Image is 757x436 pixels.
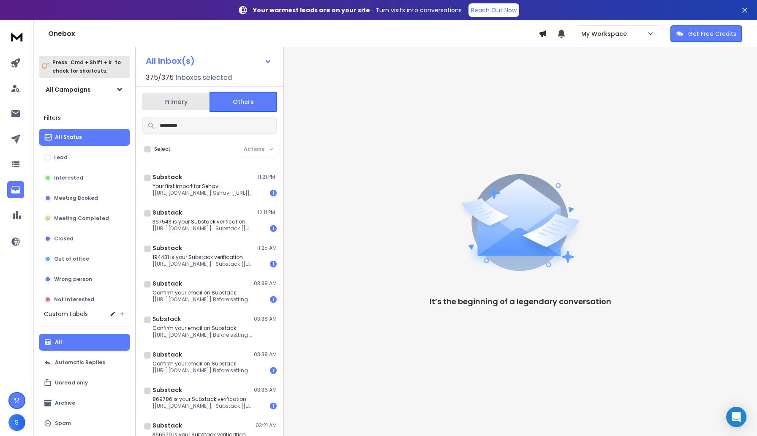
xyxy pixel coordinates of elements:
[139,52,278,69] button: All Inbox(s)
[39,81,130,98] button: All Campaigns
[55,339,62,346] p: All
[581,30,630,38] p: My Workspace
[210,92,277,112] button: Others
[152,218,254,225] p: 367543 is your Substack verification
[471,6,517,14] p: Reach Out Now
[54,296,94,303] p: Not Interested
[670,25,742,42] button: Get Free Credits
[39,210,130,227] button: Meeting Completed
[152,183,254,190] p: Your first import for Sehavi
[152,350,182,359] h1: Substack
[54,154,68,161] p: Lead
[254,387,277,393] p: 03:36 AM
[39,129,130,146] button: All Status
[253,6,370,14] strong: Your warmest leads are on your site
[152,386,182,394] h1: Substack
[152,261,254,267] p: [[URL][DOMAIN_NAME]] Substack [[URL][DOMAIN_NAME]!,w_80,h_80,c_fill,f_auto,q_auto:good,fl_progres...
[468,3,519,17] a: Reach Out Now
[69,57,113,67] span: Cmd + Shift + k
[430,296,611,308] p: It’s the beginning of a legendary conversation
[39,395,130,411] button: Archive
[154,146,171,153] label: Select
[39,169,130,186] button: Interested
[39,230,130,247] button: Closed
[152,279,182,288] h1: Substack
[270,261,277,267] div: 1
[54,256,89,262] p: Out of office
[52,58,121,75] p: Press to check for shortcuts.
[54,276,92,283] p: Wrong person
[54,235,74,242] p: Closed
[256,422,277,429] p: 03:21 AM
[688,30,736,38] p: Get Free Credits
[146,73,174,83] span: 375 / 375
[55,379,88,386] p: Unread only
[54,215,109,222] p: Meeting Completed
[39,190,130,207] button: Meeting Booked
[270,403,277,409] div: 1
[39,112,130,124] h3: Filters
[142,93,210,111] button: Primary
[152,173,182,181] h1: Substack
[152,296,254,303] p: [[URL][DOMAIN_NAME]] Before setting up your publication,
[257,245,277,251] p: 11:25 AM
[55,134,82,141] p: All Status
[254,351,277,358] p: 03:38 AM
[152,367,254,374] p: [[URL][DOMAIN_NAME]] Before setting up your publication,
[258,209,277,216] p: 12:11 PM
[44,310,88,318] h3: Custom Labels
[39,334,130,351] button: All
[8,29,25,44] img: logo
[152,289,254,296] p: Confirm your email on Substack
[270,225,277,232] div: 1
[253,6,462,14] p: – Turn visits into conversations
[270,296,277,303] div: 1
[152,360,254,367] p: Confirm your email on Substack
[39,149,130,166] button: Lead
[146,57,195,65] h1: All Inbox(s)
[39,415,130,432] button: Spam
[152,396,254,403] p: 869786 is your Substack verification
[55,359,105,366] p: Automatic Replies
[8,414,25,431] button: S
[54,174,83,181] p: Interested
[726,407,746,427] div: Open Intercom Messenger
[39,374,130,391] button: Unread only
[54,195,98,202] p: Meeting Booked
[254,280,277,287] p: 03:38 AM
[39,271,130,288] button: Wrong person
[254,316,277,322] p: 03:38 AM
[46,85,91,94] h1: All Campaigns
[152,315,181,323] h1: Substack
[152,332,254,338] p: [[URL][DOMAIN_NAME]] Before setting up your publication,
[152,254,254,261] p: 194431 is your Substack verification
[39,251,130,267] button: Out of office
[152,225,254,232] p: [[URL][DOMAIN_NAME]] Substack [[URL][DOMAIN_NAME]!,w_80,h_80,c_fill,f_auto,q_auto:good,fl_progres...
[270,190,277,196] div: 1
[270,367,277,374] div: 1
[152,325,254,332] p: Confirm your email on Substack
[175,73,232,83] h3: Inboxes selected
[39,354,130,371] button: Automatic Replies
[152,403,254,409] p: [[URL][DOMAIN_NAME]] Substack [[URL][DOMAIN_NAME]!,w_80,h_80,c_fill,f_auto,q_auto:good,fl_progres...
[39,291,130,308] button: Not Interested
[55,420,71,427] p: Spam
[258,174,277,180] p: 11:21 PM
[152,244,182,252] h1: Substack
[48,29,539,39] h1: Onebox
[152,190,254,196] p: [[URL][DOMAIN_NAME]] Sehavi [[URL][DOMAIN_NAME]!,w_80,h_80,c_fill,f_auto,q_auto:good,fl_progressi...
[55,400,75,406] p: Archive
[152,208,182,217] h1: Substack
[152,421,182,430] h1: Substack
